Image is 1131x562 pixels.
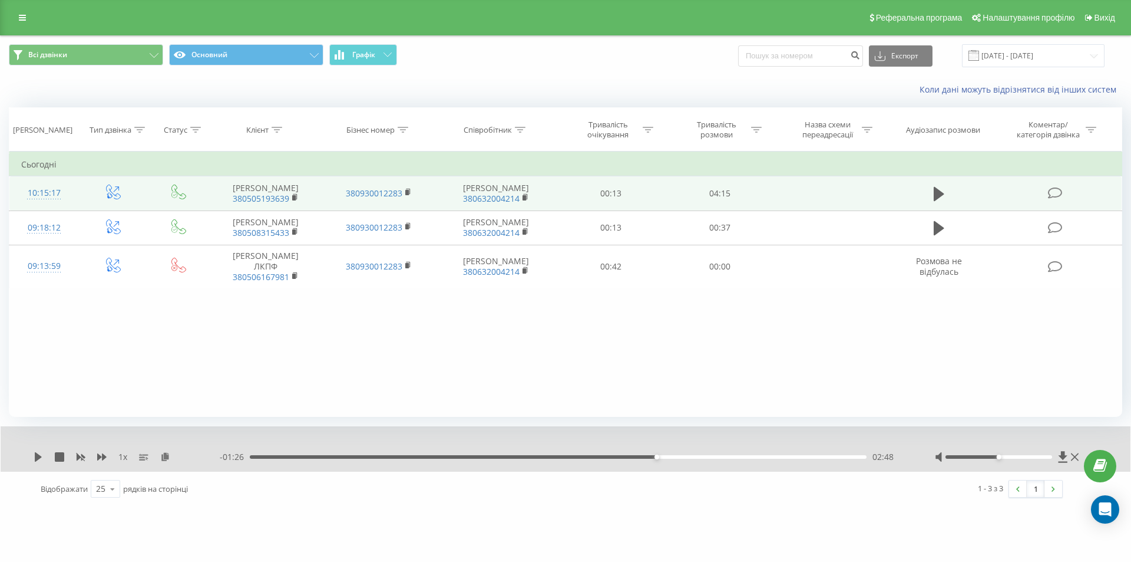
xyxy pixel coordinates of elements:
span: рядків на сторінці [123,484,188,494]
div: 1 - 3 з 3 [978,482,1003,494]
td: 00:42 [557,245,665,288]
a: Коли дані можуть відрізнятися вiд інших систем [920,84,1122,95]
span: Вихід [1094,13,1115,22]
button: Всі дзвінки [9,44,163,65]
input: Пошук за номером [738,45,863,67]
td: [PERSON_NAME] [209,211,322,245]
a: 380508315433 [233,227,289,238]
td: 00:13 [557,211,665,245]
div: Тривалість розмови [685,120,748,140]
div: Accessibility label [654,455,659,459]
a: 1 [1027,481,1044,497]
a: 380930012283 [346,188,402,199]
button: Експорт [869,45,932,67]
td: [PERSON_NAME] [209,176,322,211]
a: 380930012283 [346,222,402,233]
div: 09:18:12 [21,216,67,239]
span: Всі дзвінки [28,50,67,60]
button: Основний [169,44,323,65]
td: [PERSON_NAME] [435,245,557,288]
div: 10:15:17 [21,182,67,205]
div: Accessibility label [996,455,1001,459]
a: 380930012283 [346,261,402,272]
div: 25 [96,483,105,495]
div: Статус [164,125,187,135]
span: Графік [352,51,375,59]
td: Сьогодні [9,153,1122,176]
td: 00:13 [557,176,665,211]
a: 380506167981 [233,271,289,282]
td: 00:37 [665,211,773,245]
button: Графік [329,44,397,65]
span: Реферальна програма [876,13,963,22]
td: 00:00 [665,245,773,288]
a: 380632004214 [463,227,520,238]
td: [PERSON_NAME] [435,211,557,245]
div: Коментар/категорія дзвінка [1014,120,1083,140]
span: Відображати [41,484,88,494]
td: [PERSON_NAME] [435,176,557,211]
a: 380505193639 [233,193,289,204]
span: Розмова не відбулась [916,255,962,277]
div: Назва схеми переадресації [796,120,859,140]
td: 04:15 [665,176,773,211]
a: 380632004214 [463,266,520,277]
div: Тип дзвінка [90,125,131,135]
a: 380632004214 [463,193,520,204]
span: 1 x [118,451,127,463]
span: - 01:26 [220,451,250,463]
div: Клієнт [246,125,269,135]
td: [PERSON_NAME] ЛКПФ [209,245,322,288]
div: Співробітник [464,125,512,135]
div: 09:13:59 [21,255,67,278]
div: [PERSON_NAME] [13,125,72,135]
div: Тривалість очікування [577,120,640,140]
div: Аудіозапис розмови [906,125,980,135]
span: 02:48 [872,451,894,463]
div: Open Intercom Messenger [1091,495,1119,524]
span: Налаштування профілю [983,13,1074,22]
div: Бізнес номер [346,125,395,135]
